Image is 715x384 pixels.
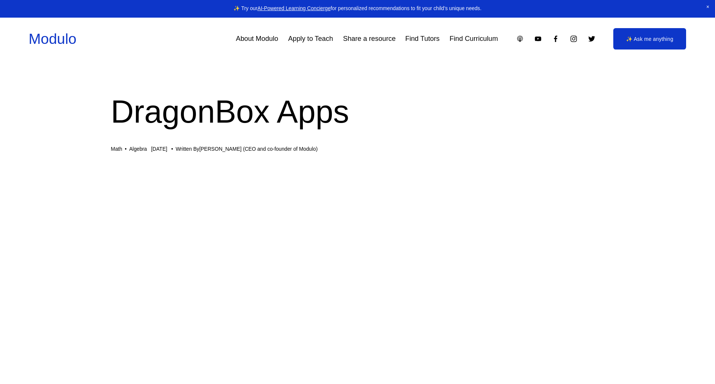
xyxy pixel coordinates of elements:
[257,6,331,11] a: AI-Powered Learning Concierge
[534,35,542,43] a: YouTube
[588,35,596,43] a: Twitter
[111,146,122,152] a: Math
[176,146,318,152] div: Written By
[343,32,396,46] a: Share a resource
[450,32,498,46] a: Find Curriculum
[129,146,147,152] a: Algebra
[199,146,318,152] a: [PERSON_NAME] (CEO and co-founder of Modulo)
[552,35,560,43] a: Facebook
[516,35,524,43] a: Apple Podcasts
[613,28,686,49] a: ✨ Ask me anything
[111,90,604,134] h1: DragonBox Apps
[236,32,278,46] a: About Modulo
[288,32,333,46] a: Apply to Teach
[151,146,167,152] span: [DATE]
[570,35,578,43] a: Instagram
[29,31,76,47] a: Modulo
[405,32,440,46] a: Find Tutors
